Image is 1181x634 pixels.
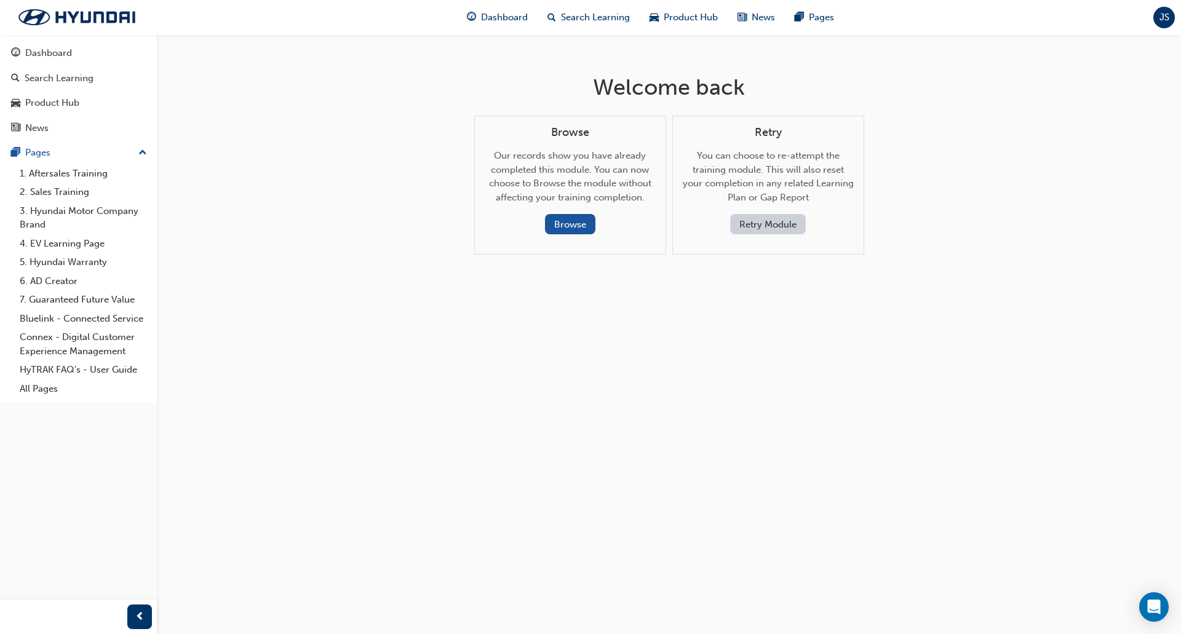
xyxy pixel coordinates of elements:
span: car-icon [650,10,659,25]
a: search-iconSearch Learning [538,5,640,30]
div: Dashboard [25,46,72,60]
a: car-iconProduct Hub [640,5,728,30]
span: car-icon [11,98,20,109]
div: News [25,121,49,135]
button: DashboardSearch LearningProduct HubNews [5,39,152,141]
h1: Welcome back [474,74,864,101]
span: news-icon [11,123,20,134]
a: News [5,117,152,140]
span: guage-icon [467,10,476,25]
span: Pages [809,10,834,25]
span: News [752,10,775,25]
a: HyTRAK FAQ's - User Guide [15,360,152,379]
a: 6. AD Creator [15,272,152,291]
button: Retry Module [730,214,806,234]
div: Search Learning [25,71,93,85]
a: All Pages [15,379,152,398]
a: 2. Sales Training [15,183,152,202]
div: Product Hub [25,96,79,110]
a: 1. Aftersales Training [15,164,152,183]
a: 5. Hyundai Warranty [15,253,152,272]
a: news-iconNews [728,5,785,30]
a: 3. Hyundai Motor Company Brand [15,202,152,234]
button: JS [1153,7,1175,28]
span: guage-icon [11,48,20,59]
a: guage-iconDashboard [457,5,538,30]
a: 7. Guaranteed Future Value [15,290,152,309]
a: Product Hub [5,92,152,114]
span: search-icon [547,10,556,25]
span: JS [1159,10,1169,25]
div: Open Intercom Messenger [1139,592,1169,622]
div: Our records show you have already completed this module. You can now choose to Browse the module ... [485,126,656,235]
a: 4. EV Learning Page [15,234,152,253]
a: pages-iconPages [785,5,844,30]
h4: Browse [485,126,656,140]
a: Search Learning [5,67,152,90]
img: Trak [6,4,148,30]
div: You can choose to re-attempt the training module. This will also reset your completion in any rel... [683,126,854,235]
span: up-icon [138,145,147,161]
span: pages-icon [795,10,804,25]
a: Dashboard [5,42,152,65]
span: Product Hub [664,10,718,25]
span: Dashboard [481,10,528,25]
span: news-icon [738,10,747,25]
button: Pages [5,141,152,164]
a: Bluelink - Connected Service [15,309,152,328]
h4: Retry [683,126,854,140]
span: Search Learning [561,10,630,25]
span: prev-icon [135,609,145,625]
button: Browse [545,214,595,234]
a: Connex - Digital Customer Experience Management [15,328,152,360]
div: Pages [25,146,50,160]
span: pages-icon [11,148,20,159]
span: search-icon [11,73,20,84]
